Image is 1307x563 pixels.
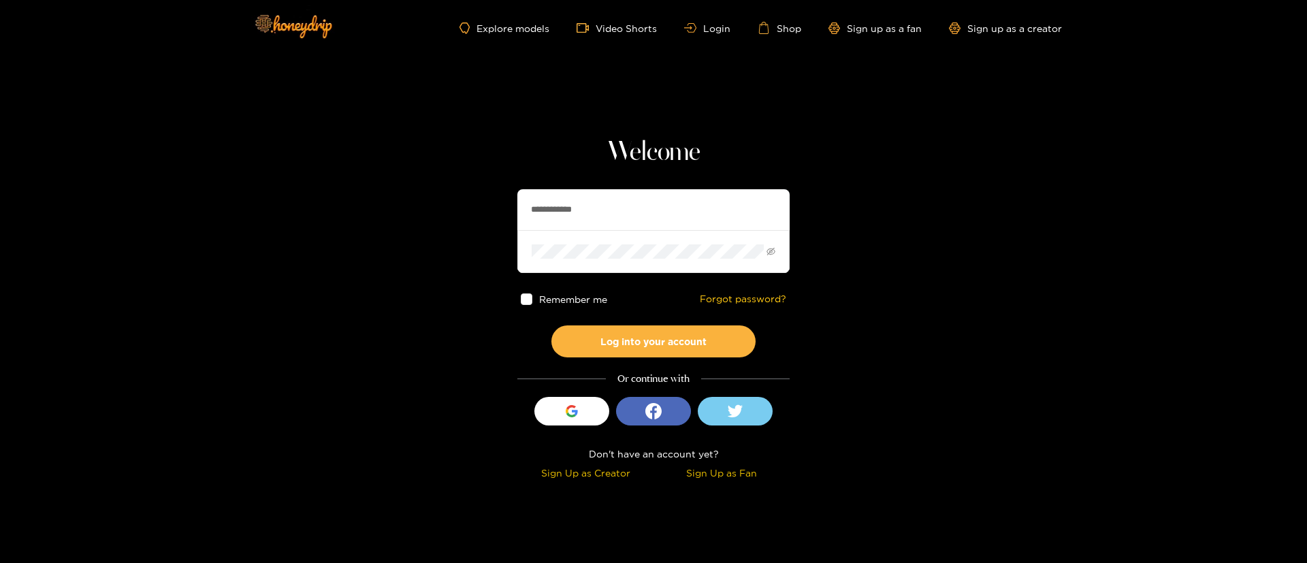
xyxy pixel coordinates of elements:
[577,22,657,34] a: Video Shorts
[949,22,1062,34] a: Sign up as a creator
[517,446,790,462] div: Don't have an account yet?
[700,293,786,305] a: Forgot password?
[517,371,790,387] div: Or continue with
[758,22,801,34] a: Shop
[684,23,730,33] a: Login
[551,325,756,357] button: Log into your account
[828,22,922,34] a: Sign up as a fan
[539,294,607,304] span: Remember me
[657,465,786,481] div: Sign Up as Fan
[459,22,549,34] a: Explore models
[517,136,790,169] h1: Welcome
[767,247,775,256] span: eye-invisible
[521,465,650,481] div: Sign Up as Creator
[577,22,596,34] span: video-camera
